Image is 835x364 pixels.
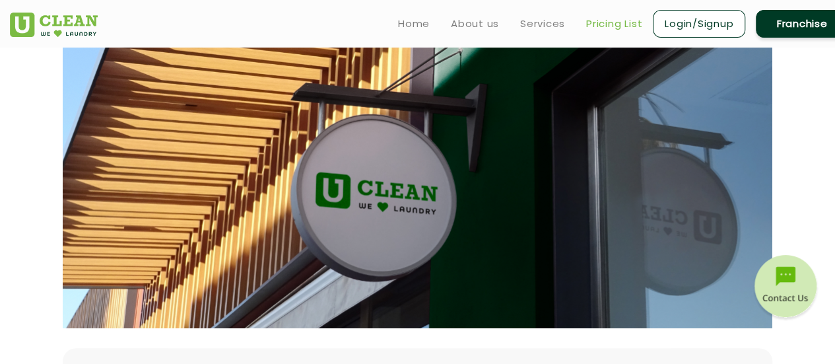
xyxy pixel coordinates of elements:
img: UClean Laundry and Dry Cleaning [10,13,98,37]
a: Login/Signup [653,10,745,38]
a: Pricing List [586,16,642,32]
a: About us [451,16,499,32]
a: Home [398,16,430,32]
a: Services [520,16,565,32]
img: contact-btn [752,255,818,321]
